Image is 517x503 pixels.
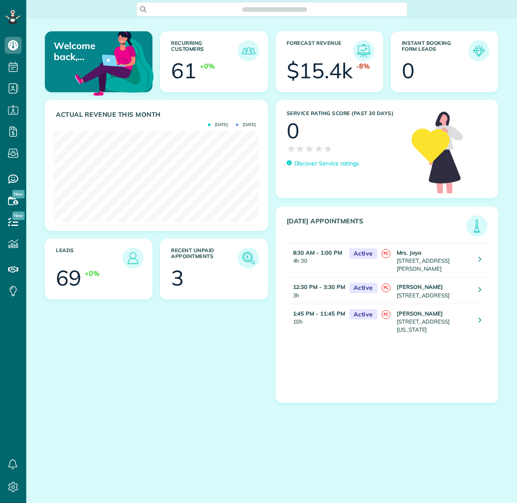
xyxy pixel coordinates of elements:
[287,40,353,61] h3: Forecast Revenue
[240,250,257,267] img: icon_unpaid_appointments-47b8ce3997adf2238b356f14209ab4cced10bd1f174958f3ca8f1d0dd7fffeee.png
[395,243,472,278] td: [STREET_ADDRESS][PERSON_NAME]
[236,123,256,127] span: [DATE]
[171,267,184,289] div: 3
[124,250,141,267] img: icon_leads-1bed01f49abd5b7fead27621c3d59655bb73ed531f8eeb49469d10e621d6b896.png
[56,267,81,289] div: 69
[171,60,196,81] div: 61
[287,159,359,168] a: Discover Service ratings
[54,40,117,63] p: Welcome back, [PERSON_NAME] AND [PERSON_NAME]!
[56,247,122,269] h3: Leads
[287,60,353,81] div: $15.4k
[314,141,323,156] span: ★
[349,283,377,293] span: Active
[397,283,443,290] strong: [PERSON_NAME]
[200,61,215,71] div: +0%
[287,141,296,156] span: ★
[293,283,345,290] strong: 12:30 PM - 3:30 PM
[12,190,25,198] span: New
[287,110,404,116] h3: Service Rating score (past 30 days)
[56,111,259,118] h3: Actual Revenue this month
[294,159,359,168] p: Discover Service ratings
[355,42,372,59] img: icon_forecast_revenue-8c13a41c7ed35a8dcfafea3cbb826a0462acb37728057bba2d056411b612bbbe.png
[287,120,299,141] div: 0
[305,141,314,156] span: ★
[287,278,345,304] td: 3h
[85,269,100,278] div: +0%
[397,310,443,317] strong: [PERSON_NAME]
[208,123,228,127] span: [DATE]
[382,283,390,292] span: FC
[287,217,467,236] h3: [DATE] Appointments
[251,5,299,14] span: Search ZenMaid…
[12,212,25,220] span: New
[349,309,377,320] span: Active
[402,60,415,81] div: 0
[382,310,390,319] span: FC
[240,42,257,59] img: icon_recurring_customers-cf858462ba22bcd05b5a5880d41d6543d210077de5bb9ebc9590e49fd87d84ed.png
[395,278,472,304] td: [STREET_ADDRESS]
[171,247,238,269] h3: Recent unpaid appointments
[287,304,345,338] td: 10h
[395,304,472,338] td: [STREET_ADDRESS][US_STATE]
[293,249,342,256] strong: 8:30 AM - 1:00 PM
[171,40,238,61] h3: Recurring Customers
[356,61,370,71] div: -8%
[296,141,305,156] span: ★
[349,248,377,259] span: Active
[468,217,485,234] img: icon_todays_appointments-901f7ab196bb0bea1936b74009e4eb5ffbc2d2711fa7634e0d609ed5ef32b18b.png
[397,249,421,256] strong: Mrs. Jaya
[293,310,345,317] strong: 1:45 PM - 11:45 PM
[287,243,345,278] td: 4h 30
[402,40,468,61] h3: Instant Booking Form Leads
[323,141,333,156] span: ★
[382,249,390,258] span: FC
[470,42,487,59] img: icon_form_leads-04211a6a04a5b2264e4ee56bc0799ec3eb69b7e499cbb523a139df1d13a81ae0.png
[73,22,155,104] img: dashboard_welcome-42a62b7d889689a78055ac9021e634bf52bae3f8056760290aed330b23ab8690.png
